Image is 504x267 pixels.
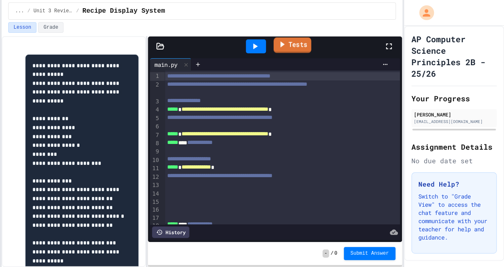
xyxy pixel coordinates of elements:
div: 3 [150,98,160,106]
div: 6 [150,123,160,131]
h2: Assignment Details [411,141,497,153]
div: 17 [150,214,160,222]
div: 15 [150,198,160,206]
div: 10 [150,156,160,164]
span: / [331,250,334,257]
span: Recipe Display System [82,6,165,16]
div: [PERSON_NAME] [414,111,494,118]
div: History [152,226,189,238]
div: 9 [150,148,160,156]
div: 13 [150,181,160,190]
span: ... [15,8,24,14]
div: 18 [150,222,160,230]
div: 4 [150,106,160,114]
h3: Need Help? [418,179,490,189]
span: - [322,249,329,258]
span: Submit Answer [350,250,389,257]
p: Switch to "Grade View" to access the chat feature and communicate with your teacher for help and ... [418,192,490,242]
div: [EMAIL_ADDRESS][DOMAIN_NAME] [414,119,494,125]
span: Unit 3 Review Exercises [34,8,73,14]
button: Submit Answer [344,247,395,260]
div: 5 [150,114,160,123]
button: Grade [38,22,64,33]
div: 16 [150,206,160,214]
div: 7 [150,131,160,139]
span: / [27,8,30,14]
span: 0 [334,250,337,257]
h1: AP Computer Science Principles 2B - 25/26 [411,33,497,79]
div: My Account [411,3,436,22]
div: No due date set [411,156,497,166]
div: 1 [150,72,160,81]
div: 2 [150,81,160,98]
h2: Your Progress [411,93,497,104]
button: Lesson [8,22,36,33]
div: 11 [150,164,160,173]
a: Tests [274,37,311,53]
span: / [76,8,79,14]
div: 12 [150,173,160,182]
div: main.py [150,60,181,69]
div: 14 [150,190,160,198]
div: 8 [150,139,160,148]
div: main.py [150,58,191,71]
